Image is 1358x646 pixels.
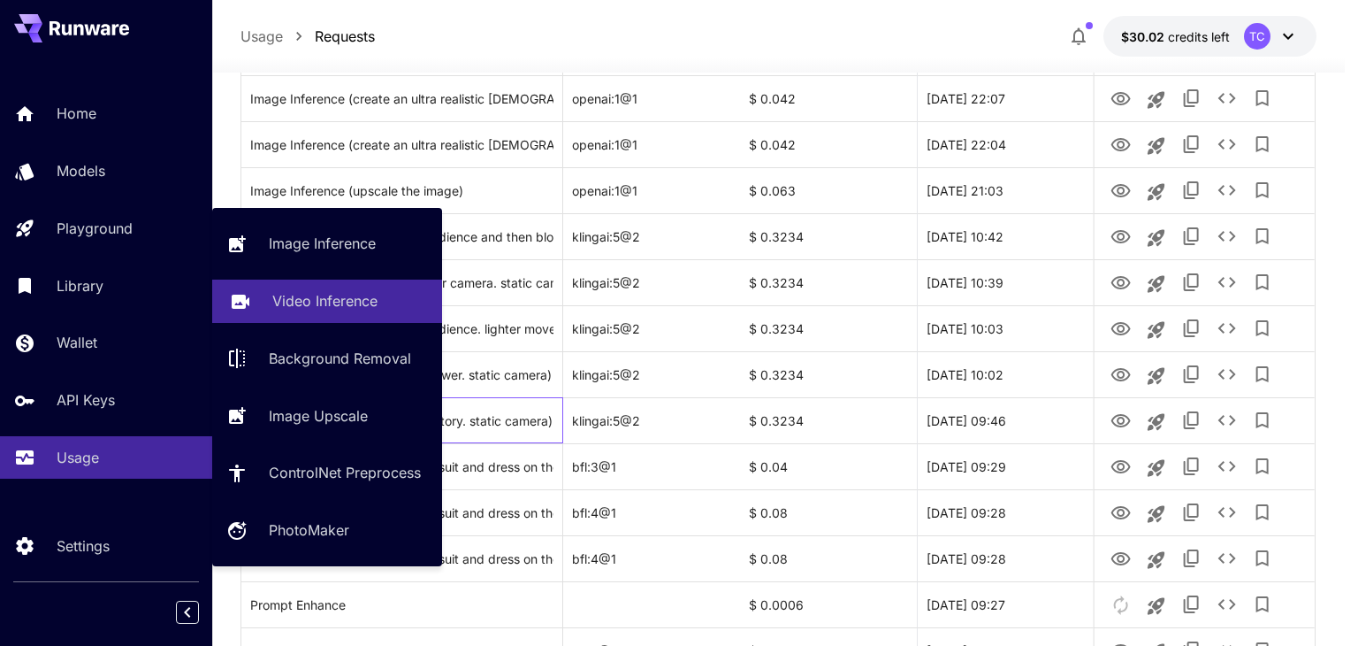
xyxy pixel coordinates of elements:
button: Add to library [1245,403,1280,438]
button: Add to library [1245,587,1280,622]
div: klingai:5@2 [563,259,740,305]
div: 18 Aug, 2025 10:42 [917,213,1094,259]
p: Requests [315,26,375,47]
button: Launch in playground [1139,174,1174,210]
p: Home [57,103,96,124]
div: 18 Aug, 2025 10:02 [917,351,1094,397]
button: Add to library [1245,311,1280,346]
p: Usage [57,447,99,468]
div: 20 Aug, 2025 22:04 [917,121,1094,167]
button: Copy TaskUUID [1174,357,1209,392]
button: Copy TaskUUID [1174,541,1209,576]
div: $ 0.063 [740,167,917,213]
button: Launch in playground [1139,542,1174,578]
button: View Image [1103,80,1139,116]
div: Click to copy prompt [250,582,553,627]
a: Video Inference [212,280,442,323]
button: Copy TaskUUID [1174,81,1209,116]
button: View Video [1103,402,1139,438]
button: View Image [1103,172,1139,208]
div: openai:1@1 [563,167,740,213]
div: $ 0.0006 [740,581,917,627]
button: Add to library [1245,357,1280,392]
span: credits left [1168,29,1230,44]
div: 18 Aug, 2025 09:29 [917,443,1094,489]
button: Copy TaskUUID [1174,127,1209,162]
button: Add to library [1245,127,1280,162]
button: Collapse sidebar [176,601,199,624]
button: Launch in playground [1139,588,1174,624]
a: Image Inference [212,222,442,265]
a: ControlNet Preprocess [212,451,442,495]
button: See details [1209,127,1245,162]
button: See details [1209,403,1245,438]
div: Collapse sidebar [189,596,212,628]
button: This image was created over 7 days ago and needs to be re-generated. [1103,586,1139,622]
div: 18 Aug, 2025 21:03 [917,167,1094,213]
div: 18 Aug, 2025 09:46 [917,397,1094,443]
button: Copy TaskUUID [1174,265,1209,300]
div: $ 0.08 [740,489,917,535]
p: Usage [240,26,283,47]
button: See details [1209,357,1245,392]
div: klingai:5@2 [563,397,740,443]
button: View Image [1103,494,1139,530]
button: See details [1209,495,1245,530]
button: See details [1209,265,1245,300]
p: Image Inference [269,233,376,254]
div: $ 0.042 [740,121,917,167]
button: Copy TaskUUID [1174,403,1209,438]
button: Launch in playground [1139,450,1174,486]
button: Add to library [1245,81,1280,116]
p: ControlNet Preprocess [269,462,421,483]
button: Launch in playground [1139,358,1174,394]
button: See details [1209,449,1245,484]
div: openai:1@1 [563,75,740,121]
div: 20 Aug, 2025 22:07 [917,75,1094,121]
div: Click to copy prompt [250,168,553,213]
a: Image Upscale [212,394,442,437]
p: PhotoMaker [269,519,349,541]
div: klingai:5@2 [563,351,740,397]
div: bfl:3@1 [563,443,740,489]
button: Copy TaskUUID [1174,495,1209,530]
div: bfl:4@1 [563,535,740,581]
button: Launch in playground [1139,496,1174,532]
button: Launch in playground [1139,404,1174,440]
button: See details [1209,219,1245,254]
button: Add to library [1245,265,1280,300]
button: Add to library [1245,449,1280,484]
button: Copy TaskUUID [1174,311,1209,346]
p: Background Removal [269,348,411,369]
button: Copy TaskUUID [1174,587,1209,622]
div: Click to copy prompt [250,76,553,121]
div: $ 0.04 [740,443,917,489]
p: Library [57,275,103,296]
div: $ 0.3234 [740,259,917,305]
p: Wallet [57,332,97,353]
a: Background Removal [212,337,442,381]
button: View Video [1103,356,1139,392]
button: $30.02061 [1103,16,1316,57]
div: $ 0.08 [740,535,917,581]
div: 18 Aug, 2025 09:28 [917,535,1094,581]
p: Playground [57,218,133,239]
button: See details [1209,541,1245,576]
button: Launch in playground [1139,312,1174,348]
div: $ 0.3234 [740,351,917,397]
div: 18 Aug, 2025 09:28 [917,489,1094,535]
div: $ 0.3234 [740,213,917,259]
button: Launch in playground [1139,128,1174,164]
div: $ 0.042 [740,75,917,121]
button: View Image [1103,540,1139,576]
p: Image Upscale [269,405,368,427]
div: 18 Aug, 2025 10:39 [917,259,1094,305]
button: Add to library [1245,495,1280,530]
button: View Video [1103,218,1139,254]
div: klingai:5@2 [563,305,740,351]
button: Copy TaskUUID [1174,449,1209,484]
button: See details [1209,311,1245,346]
p: Settings [57,535,110,557]
button: View Video [1103,264,1139,300]
div: $ 0.3234 [740,305,917,351]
